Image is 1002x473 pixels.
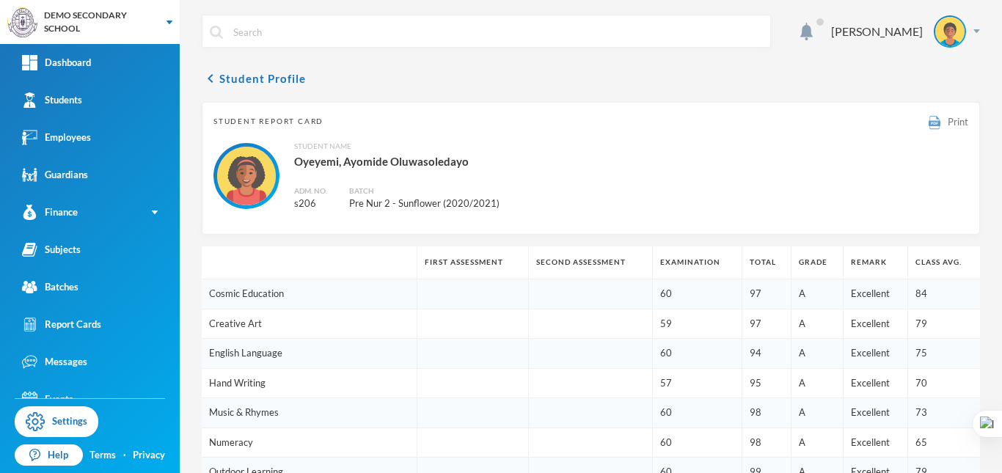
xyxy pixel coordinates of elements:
[791,428,844,458] td: A
[15,406,98,437] a: Settings
[742,428,791,458] td: 98
[202,279,417,309] td: Cosmic Education
[133,448,165,463] a: Privacy
[742,309,791,339] td: 97
[844,246,908,279] th: Remark
[202,428,417,458] td: Numeracy
[791,246,844,279] th: Grade
[907,428,980,458] td: 65
[294,152,544,171] div: Oyeyemi, Ayomide Oluwasoledayo
[123,448,126,463] div: ·
[907,246,980,279] th: Class Avg.
[791,398,844,428] td: A
[349,197,500,211] div: Pre Nur 2 - Sunflower (2020/2021)
[742,368,791,398] td: 95
[742,279,791,309] td: 97
[349,186,500,197] div: Batch
[232,15,763,48] input: Search
[202,368,417,398] td: Hand Writing
[22,167,88,183] div: Guardians
[294,186,327,197] div: Adm. No.
[22,92,82,108] div: Students
[22,242,81,257] div: Subjects
[202,309,417,339] td: Creative Art
[652,398,742,428] td: 60
[22,55,91,70] div: Dashboard
[831,23,923,40] div: [PERSON_NAME]
[44,9,152,35] div: DEMO SECONDARY SCHOOL
[294,141,544,152] div: Student Name
[217,147,276,205] img: STUDENT
[652,368,742,398] td: 57
[652,246,742,279] th: Examination
[844,309,908,339] td: Excellent
[844,428,908,458] td: Excellent
[742,246,791,279] th: Total
[652,309,742,339] td: 59
[652,428,742,458] td: 60
[22,392,73,407] div: Events
[528,246,652,279] th: Second Assessment
[202,70,306,87] button: chevron_leftStudent Profile
[417,246,528,279] th: First Assessment
[652,339,742,369] td: 60
[22,317,101,332] div: Report Cards
[844,339,908,369] td: Excellent
[15,444,83,466] a: Help
[844,279,908,309] td: Excellent
[22,130,91,145] div: Employees
[742,339,791,369] td: 94
[948,116,968,128] span: Print
[907,339,980,369] td: 75
[935,17,965,46] img: STUDENT
[8,8,37,37] img: logo
[791,368,844,398] td: A
[652,279,742,309] td: 60
[22,279,78,295] div: Batches
[907,398,980,428] td: 73
[791,339,844,369] td: A
[202,339,417,369] td: English Language
[791,309,844,339] td: A
[22,205,78,220] div: Finance
[210,26,223,39] img: search
[844,398,908,428] td: Excellent
[907,309,980,339] td: 79
[907,279,980,309] td: 84
[742,398,791,428] td: 98
[907,368,980,398] td: 70
[22,354,87,370] div: Messages
[844,368,908,398] td: Excellent
[202,70,219,87] i: chevron_left
[791,279,844,309] td: A
[294,197,327,211] div: s206
[89,448,116,463] a: Terms
[202,398,417,428] td: Music & Rhymes
[213,116,323,127] span: Student Report Card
